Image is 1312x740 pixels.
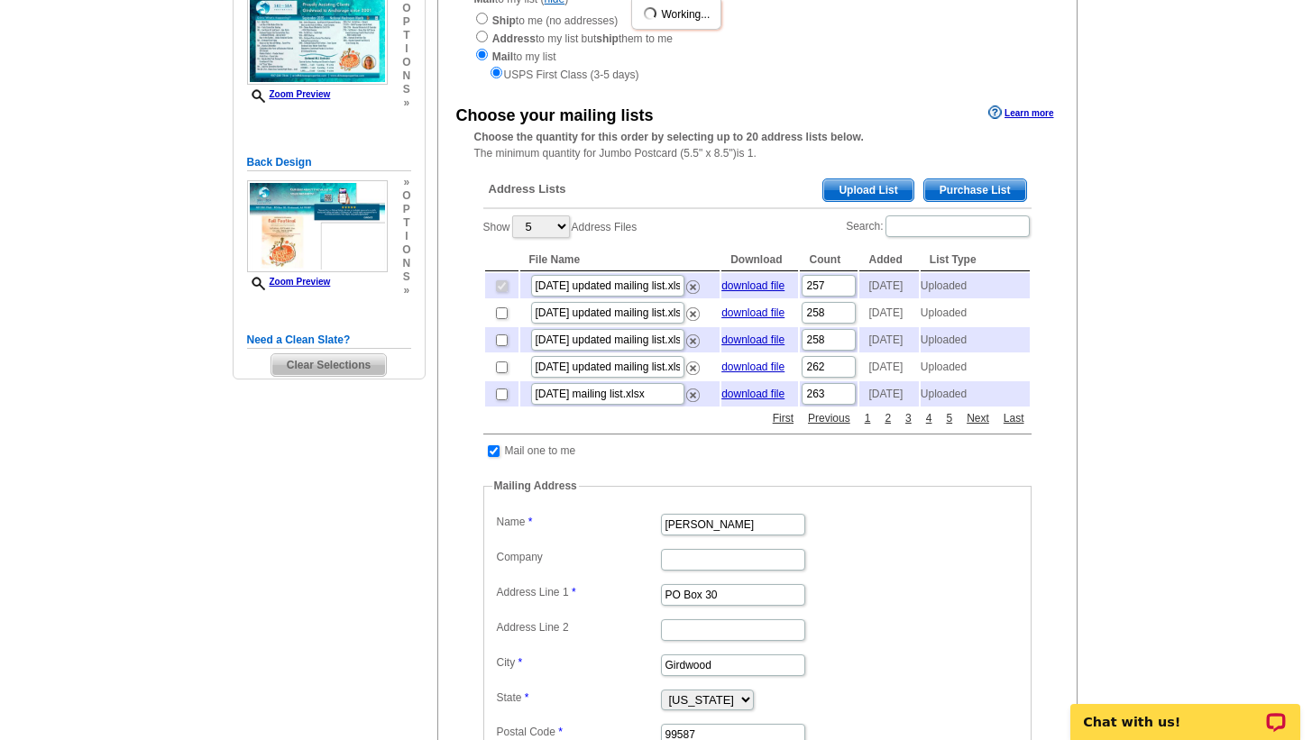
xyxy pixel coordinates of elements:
[497,619,659,635] label: Address Line 2
[686,307,700,321] img: delete.png
[686,334,700,348] img: delete.png
[921,249,1030,271] th: List Type
[859,273,918,298] td: [DATE]
[271,354,386,376] span: Clear Selections
[489,181,566,197] span: Address Lists
[686,280,700,294] img: delete.png
[402,176,410,189] span: »
[721,249,798,271] th: Download
[962,410,994,426] a: Next
[686,358,700,370] a: Remove this list
[247,154,411,171] h5: Back Design
[402,230,410,243] span: i
[247,332,411,349] h5: Need a Clean Slate?
[402,284,410,297] span: »
[721,333,784,346] a: download file
[921,354,1030,379] td: Uploaded
[846,214,1031,239] label: Search:
[999,410,1029,426] a: Last
[859,249,918,271] th: Added
[402,189,410,203] span: o
[686,277,700,289] a: Remove this list
[402,56,410,69] span: o
[474,11,1041,83] div: to me (no addresses) to my list but them to me to my list
[402,243,410,257] span: o
[885,215,1030,237] input: Search:
[800,249,858,271] th: Count
[497,514,659,530] label: Name
[596,32,619,45] strong: ship
[492,32,536,45] strong: Address
[921,381,1030,407] td: Uploaded
[402,96,410,110] span: »
[492,50,513,63] strong: Mail
[456,104,654,128] div: Choose your mailing lists
[247,277,331,287] a: Zoom Preview
[504,442,577,460] td: Mail one to me
[901,410,916,426] a: 3
[402,257,410,270] span: n
[643,6,657,21] img: loading...
[921,273,1030,298] td: Uploaded
[497,549,659,565] label: Company
[859,354,918,379] td: [DATE]
[497,584,659,600] label: Address Line 1
[402,2,410,15] span: o
[823,179,913,201] span: Upload List
[686,385,700,397] a: Remove this list
[474,65,1041,83] div: USPS First Class (3-5 days)
[721,361,784,373] a: download file
[921,300,1030,325] td: Uploaded
[686,388,700,402] img: delete.png
[497,654,659,671] label: City
[721,279,784,292] a: download file
[402,203,410,216] span: p
[492,478,579,494] legend: Mailing Address
[922,410,937,426] a: 4
[686,361,700,375] img: delete.png
[512,215,570,238] select: ShowAddress Files
[686,304,700,316] a: Remove this list
[402,15,410,29] span: p
[859,300,918,325] td: [DATE]
[721,306,784,319] a: download file
[860,410,876,426] a: 1
[880,410,895,426] a: 2
[497,724,659,740] label: Postal Code
[247,89,331,99] a: Zoom Preview
[497,690,659,706] label: State
[988,105,1053,120] a: Learn more
[402,42,410,56] span: i
[859,381,918,407] td: [DATE]
[941,410,957,426] a: 5
[924,179,1026,201] span: Purchase List
[402,216,410,230] span: t
[402,29,410,42] span: t
[520,249,720,271] th: File Name
[402,83,410,96] span: s
[474,131,864,143] strong: Choose the quantity for this order by selecting up to 20 address lists below.
[803,410,855,426] a: Previous
[402,270,410,284] span: s
[247,180,388,273] img: small-thumb.jpg
[686,331,700,343] a: Remove this list
[921,327,1030,352] td: Uploaded
[859,327,918,352] td: [DATE]
[483,214,638,240] label: Show Address Files
[402,69,410,83] span: n
[768,410,798,426] a: First
[438,129,1077,161] div: The minimum quantity for Jumbo Postcard (5.5" x 8.5")is 1.
[721,388,784,400] a: download file
[1059,683,1312,740] iframe: LiveChat chat widget
[492,14,516,27] strong: Ship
